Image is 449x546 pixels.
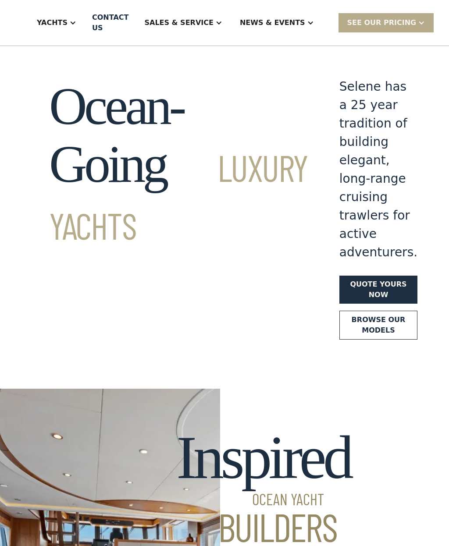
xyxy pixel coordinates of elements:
[339,13,434,32] div: SEE Our Pricing
[49,78,308,251] h1: Ocean-Going
[339,311,417,340] a: Browse our models
[240,18,305,28] div: News & EVENTS
[92,12,128,33] div: Contact US
[135,5,231,40] div: Sales & Service
[347,18,417,28] div: SEE Our Pricing
[49,145,308,247] span: Luxury Yachts
[176,491,350,507] span: Ocean Yacht
[339,78,417,262] div: Selene has a 25 year tradition of building elegant, long-range cruising trawlers for active adven...
[37,18,68,28] div: Yachts
[28,5,85,40] div: Yachts
[231,5,323,40] div: News & EVENTS
[339,276,417,304] a: Quote yours now
[144,18,213,28] div: Sales & Service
